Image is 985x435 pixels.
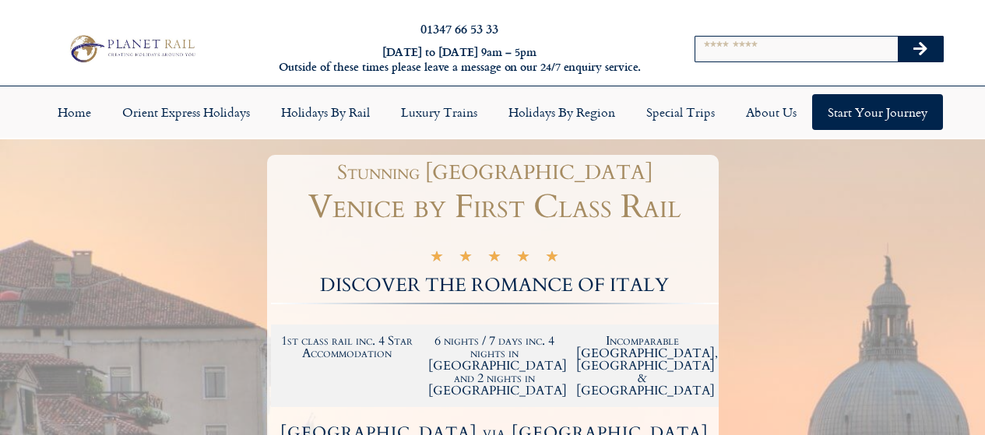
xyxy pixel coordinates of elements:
h6: [DATE] to [DATE] 9am – 5pm Outside of these times please leave a message on our 24/7 enquiry serv... [266,45,653,74]
h1: Stunning [GEOGRAPHIC_DATA] [279,163,711,183]
h2: 1st class rail inc. 4 Star Accommodation [281,335,413,360]
a: Holidays by Rail [266,94,385,130]
div: 5/5 [430,249,559,266]
a: Start your Journey [812,94,943,130]
h2: Incomparable [GEOGRAPHIC_DATA], [GEOGRAPHIC_DATA] & [GEOGRAPHIC_DATA] [576,335,709,397]
h2: 6 nights / 7 days inc. 4 nights in [GEOGRAPHIC_DATA] and 2 nights in [GEOGRAPHIC_DATA] [428,335,561,397]
nav: Menu [8,94,977,130]
a: Home [42,94,107,130]
h1: Venice by First Class Rail [271,191,719,223]
i: ★ [487,251,501,266]
a: Holidays by Region [493,94,631,130]
button: Search [898,37,943,61]
h2: DISCOVER THE ROMANCE OF ITALY [271,276,719,295]
a: About Us [730,94,812,130]
i: ★ [430,251,444,266]
a: Special Trips [631,94,730,130]
i: ★ [545,251,559,266]
i: ★ [516,251,530,266]
img: Planet Rail Train Holidays Logo [65,32,199,65]
a: Luxury Trains [385,94,493,130]
i: ★ [459,251,473,266]
a: 01347 66 53 33 [420,19,498,37]
a: Orient Express Holidays [107,94,266,130]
